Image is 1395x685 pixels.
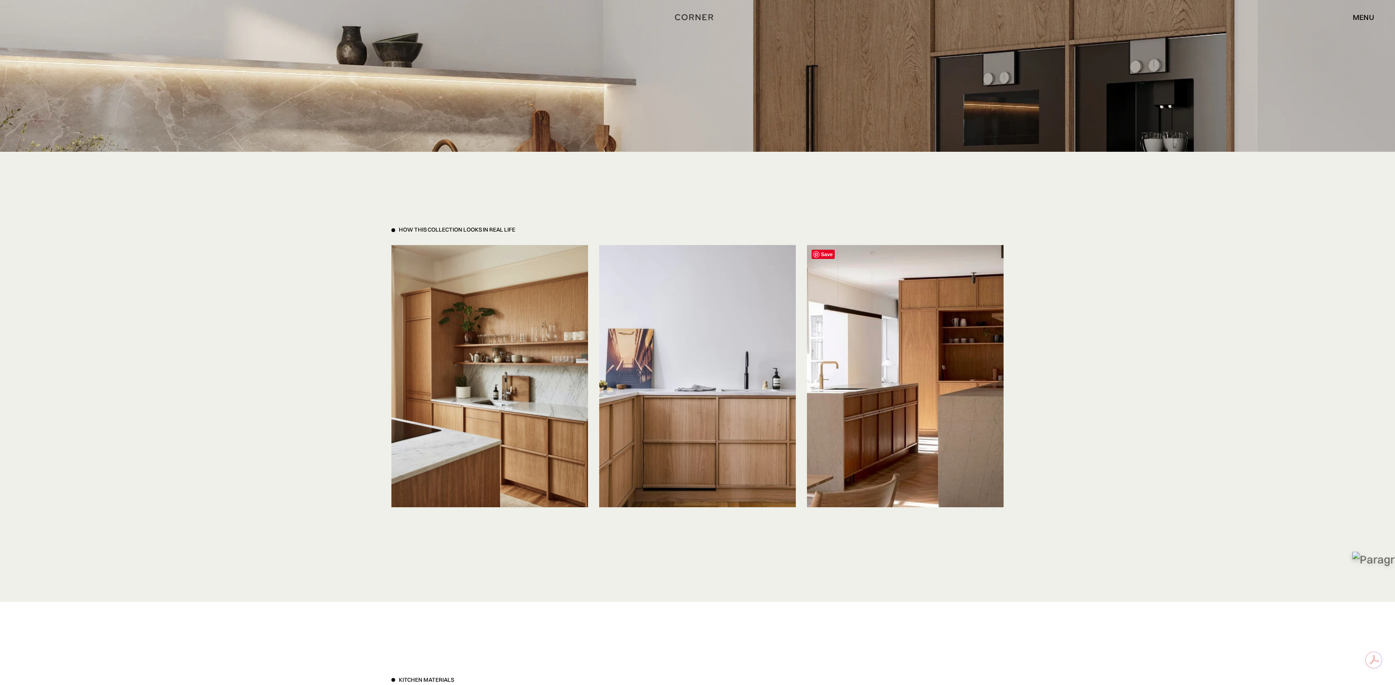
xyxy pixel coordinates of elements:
[399,676,454,684] h3: Kitchen materials
[646,11,749,23] a: home
[812,250,835,259] span: Save
[1353,13,1374,21] div: menu
[399,226,515,234] div: How This Collection looks in real life
[1344,9,1374,25] div: menu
